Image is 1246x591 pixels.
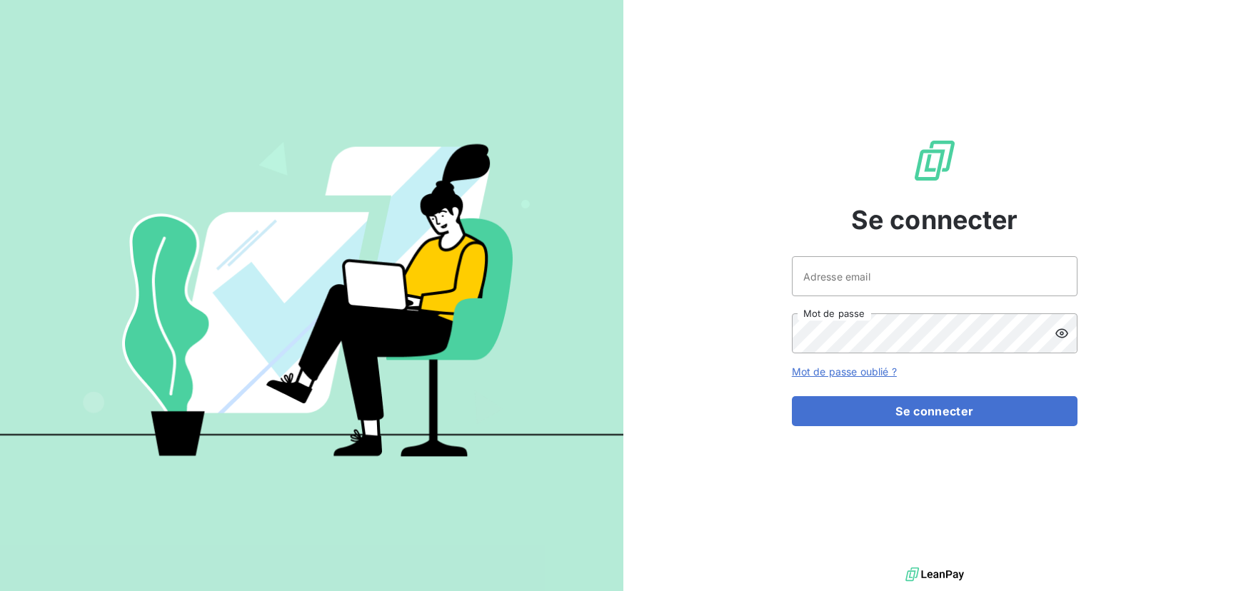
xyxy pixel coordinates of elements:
[792,256,1077,296] input: placeholder
[792,365,897,378] a: Mot de passe oublié ?
[851,201,1018,239] span: Se connecter
[912,138,958,183] img: Logo LeanPay
[905,564,964,585] img: logo
[792,396,1077,426] button: Se connecter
